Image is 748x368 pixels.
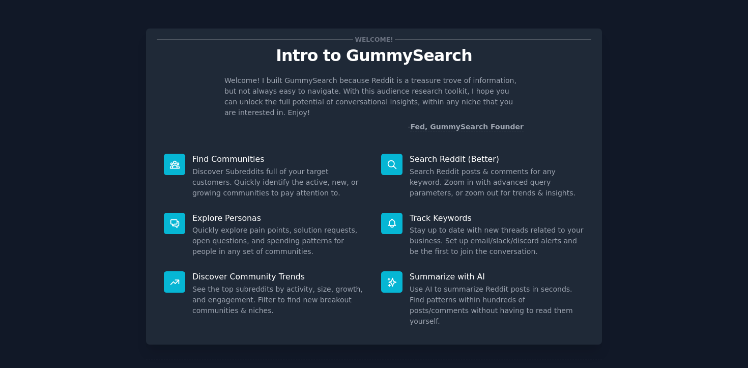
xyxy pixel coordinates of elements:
p: Track Keywords [410,213,584,223]
dd: See the top subreddits by activity, size, growth, and engagement. Filter to find new breakout com... [192,284,367,316]
span: Welcome! [353,34,395,45]
dd: Use AI to summarize Reddit posts in seconds. Find patterns within hundreds of posts/comments with... [410,284,584,327]
p: Summarize with AI [410,271,584,282]
dd: Search Reddit posts & comments for any keyword. Zoom in with advanced query parameters, or zoom o... [410,166,584,199]
p: Welcome! I built GummySearch because Reddit is a treasure trove of information, but not always ea... [224,75,524,118]
p: Find Communities [192,154,367,164]
div: - [408,122,524,132]
p: Intro to GummySearch [157,47,591,65]
dd: Stay up to date with new threads related to your business. Set up email/slack/discord alerts and ... [410,225,584,257]
dd: Quickly explore pain points, solution requests, open questions, and spending patterns for people ... [192,225,367,257]
a: Fed, GummySearch Founder [410,123,524,131]
p: Explore Personas [192,213,367,223]
p: Search Reddit (Better) [410,154,584,164]
dd: Discover Subreddits full of your target customers. Quickly identify the active, new, or growing c... [192,166,367,199]
p: Discover Community Trends [192,271,367,282]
